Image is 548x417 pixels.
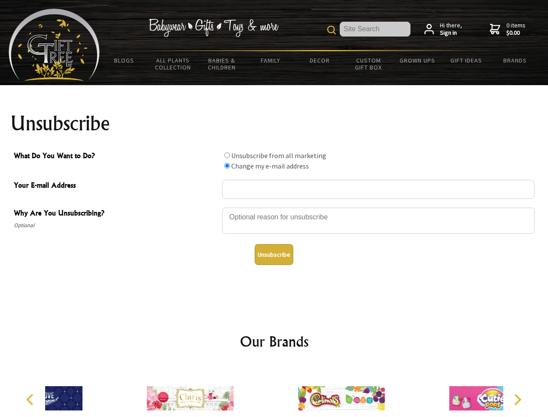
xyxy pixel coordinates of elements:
[255,244,293,265] button: Unsubscribe
[506,21,525,37] span: 0 items
[148,19,279,37] img: Babywear - Gifts - Toys & more
[224,152,230,158] input: What Do You Want to Do?
[14,150,218,163] span: What Do You Want to Do?
[231,162,309,170] label: Change my e-mail address
[10,113,538,134] h1: Unsubscribe
[222,180,535,199] input: Your E-mail Address
[246,51,295,69] a: Family
[340,22,410,36] input: Site Search
[506,29,525,37] strong: $0.00
[224,163,230,169] input: What Do You Want to Do?
[14,220,218,231] span: Optional
[149,51,198,76] a: All Plants Collection
[22,390,41,409] button: Previous
[508,390,527,409] button: Next
[9,9,100,81] img: Babyware - Gifts - Toys and more...
[344,51,393,76] a: Custom Gift Box
[424,22,462,37] a: Hi there,Sign in
[393,51,442,69] a: Grown Ups
[17,331,531,352] h2: Our Brands
[197,51,246,76] a: Babies & Children
[440,29,462,37] strong: Sign in
[440,22,462,37] span: Hi there,
[231,151,326,160] label: Unsubscribe from all marketing
[491,51,540,69] a: Brands
[327,26,336,34] img: product search
[222,208,535,234] textarea: Why Are You Unsubscribing?
[295,51,344,69] a: Decor
[14,208,218,220] span: Why Are You Unsubscribing?
[442,51,491,69] a: Gift Ideas
[100,51,149,69] a: BLOGS
[14,180,218,192] span: Your E-mail Address
[490,22,525,37] a: 0 items$0.00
